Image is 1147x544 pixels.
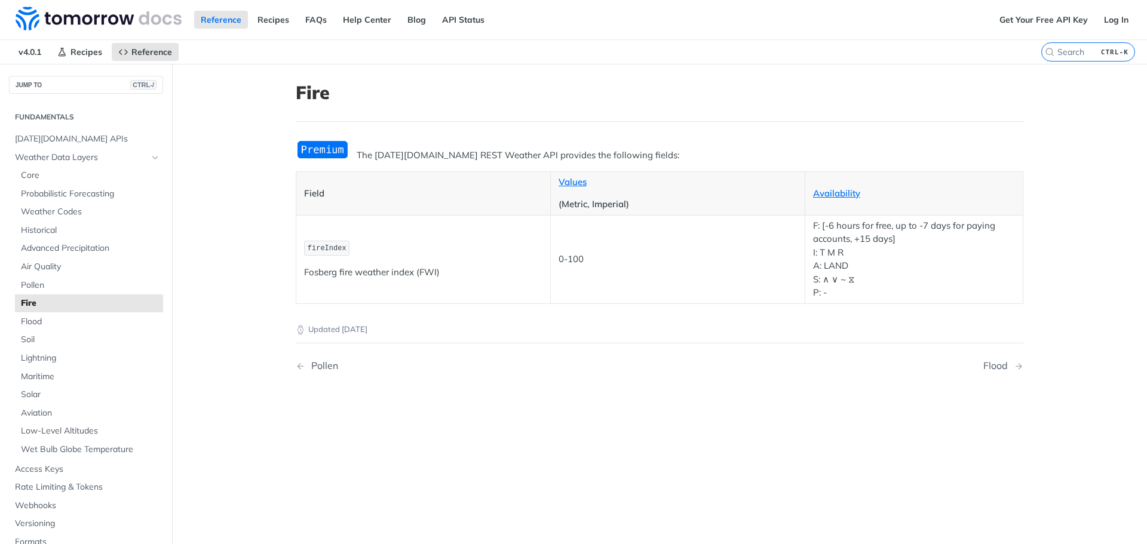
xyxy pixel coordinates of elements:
[559,176,587,188] a: Values
[436,11,491,29] a: API Status
[15,349,163,367] a: Lightning
[21,425,160,437] span: Low-Level Altitudes
[9,130,163,148] a: [DATE][DOMAIN_NAME] APIs
[15,313,163,331] a: Flood
[296,82,1023,103] h1: Fire
[21,371,160,383] span: Maritime
[983,360,1023,371] a: Next Page: Flood
[336,11,398,29] a: Help Center
[21,261,160,273] span: Air Quality
[21,242,160,254] span: Advanced Precipitation
[15,239,163,257] a: Advanced Precipitation
[21,316,160,328] span: Flood
[1045,47,1054,57] svg: Search
[15,463,160,475] span: Access Keys
[15,294,163,312] a: Fire
[15,386,163,404] a: Solar
[130,80,157,90] span: CTRL-/
[983,360,1014,371] div: Flood
[21,444,160,456] span: Wet Bulb Globe Temperature
[21,334,160,346] span: Soil
[9,112,163,122] h2: Fundamentals
[993,11,1094,29] a: Get Your Free API Key
[15,441,163,459] a: Wet Bulb Globe Temperature
[308,244,346,253] span: fireIndex
[21,352,160,364] span: Lightning
[194,11,248,29] a: Reference
[15,368,163,386] a: Maritime
[15,258,163,276] a: Air Quality
[813,188,860,199] a: Availability
[9,76,163,94] button: JUMP TOCTRL-/
[15,404,163,422] a: Aviation
[296,348,1023,383] nav: Pagination Controls
[15,500,160,512] span: Webhooks
[21,297,160,309] span: Fire
[296,360,608,371] a: Previous Page: Pollen
[299,11,333,29] a: FAQs
[9,515,163,533] a: Versioning
[15,422,163,440] a: Low-Level Altitudes
[15,152,148,164] span: Weather Data Layers
[112,43,179,61] a: Reference
[15,203,163,221] a: Weather Codes
[9,149,163,167] a: Weather Data LayersHide subpages for Weather Data Layers
[251,11,296,29] a: Recipes
[305,360,338,371] div: Pollen
[9,460,163,478] a: Access Keys
[559,253,797,266] p: 0-100
[304,187,542,201] p: Field
[21,188,160,200] span: Probabilistic Forecasting
[70,47,102,57] span: Recipes
[131,47,172,57] span: Reference
[21,389,160,401] span: Solar
[401,11,433,29] a: Blog
[21,225,160,236] span: Historical
[1097,11,1135,29] a: Log In
[15,518,160,530] span: Versioning
[15,167,163,185] a: Core
[304,266,542,279] p: Fosberg fire weather index (FWI)
[1098,46,1131,58] kbd: CTRL-K
[21,170,160,182] span: Core
[559,198,797,211] p: (Metric, Imperial)
[296,324,1023,336] p: Updated [DATE]
[12,43,48,61] span: v4.0.1
[51,43,109,61] a: Recipes
[15,222,163,239] a: Historical
[15,481,160,493] span: Rate Limiting & Tokens
[15,276,163,294] a: Pollen
[21,407,160,419] span: Aviation
[15,133,160,145] span: [DATE][DOMAIN_NAME] APIs
[296,149,1023,162] p: The [DATE][DOMAIN_NAME] REST Weather API provides the following fields:
[15,331,163,349] a: Soil
[9,478,163,496] a: Rate Limiting & Tokens
[9,497,163,515] a: Webhooks
[21,279,160,291] span: Pollen
[15,185,163,203] a: Probabilistic Forecasting
[16,7,182,30] img: Tomorrow.io Weather API Docs
[151,153,160,162] button: Hide subpages for Weather Data Layers
[813,219,1015,300] p: F: [-6 hours for free, up to -7 days for paying accounts, +15 days] I: T M R A: LAND S: ∧ ∨ ~ ⧖ P: -
[21,206,160,218] span: Weather Codes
